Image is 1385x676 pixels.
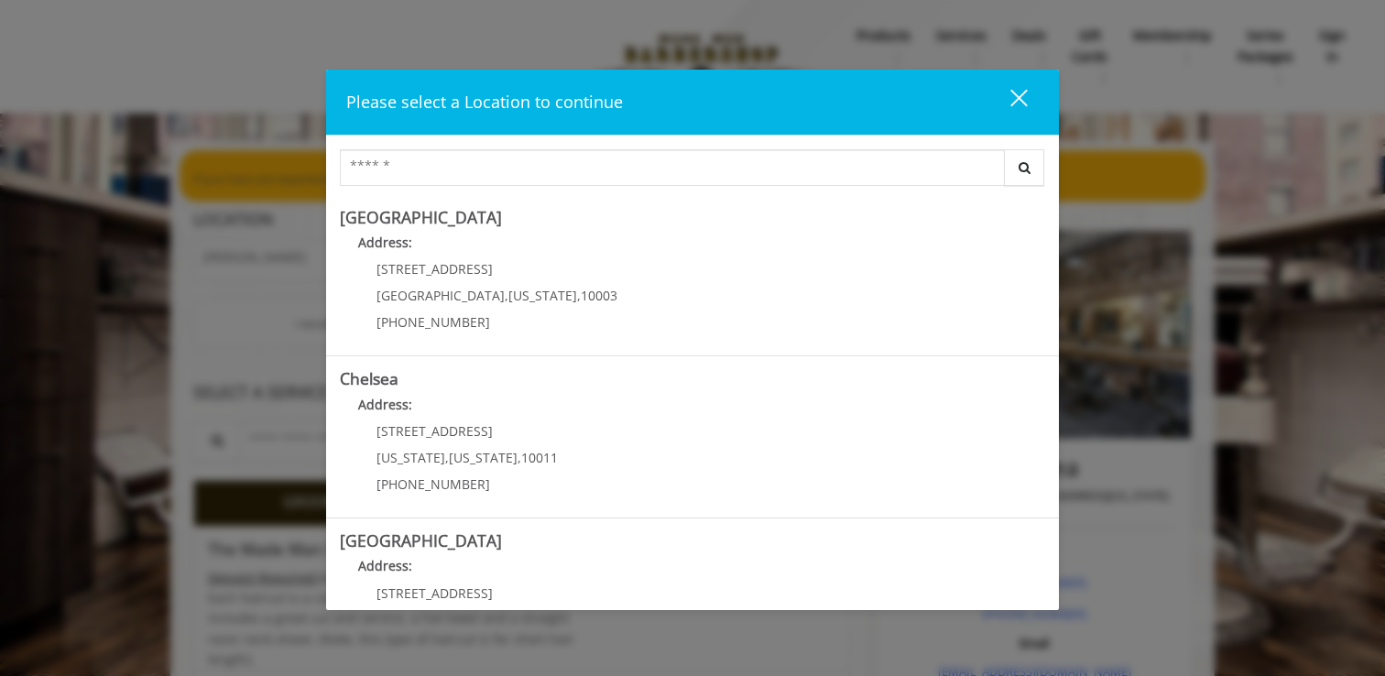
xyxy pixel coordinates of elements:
[340,149,1045,195] div: Center Select
[1014,161,1035,174] i: Search button
[358,396,412,413] b: Address:
[508,287,577,304] span: [US_STATE]
[346,91,623,113] span: Please select a Location to continue
[340,529,502,551] b: [GEOGRAPHIC_DATA]
[376,584,493,602] span: [STREET_ADDRESS]
[449,449,518,466] span: [US_STATE]
[577,287,581,304] span: ,
[376,287,505,304] span: [GEOGRAPHIC_DATA]
[376,449,445,466] span: [US_STATE]
[376,260,493,278] span: [STREET_ADDRESS]
[376,475,490,493] span: [PHONE_NUMBER]
[518,449,521,466] span: ,
[340,149,1005,186] input: Search Center
[445,449,449,466] span: ,
[358,557,412,574] b: Address:
[376,313,490,331] span: [PHONE_NUMBER]
[376,422,493,440] span: [STREET_ADDRESS]
[340,367,398,389] b: Chelsea
[340,206,502,228] b: [GEOGRAPHIC_DATA]
[505,287,508,304] span: ,
[989,88,1026,115] div: close dialog
[581,287,617,304] span: 10003
[358,234,412,251] b: Address:
[521,449,558,466] span: 10011
[976,83,1039,121] button: close dialog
